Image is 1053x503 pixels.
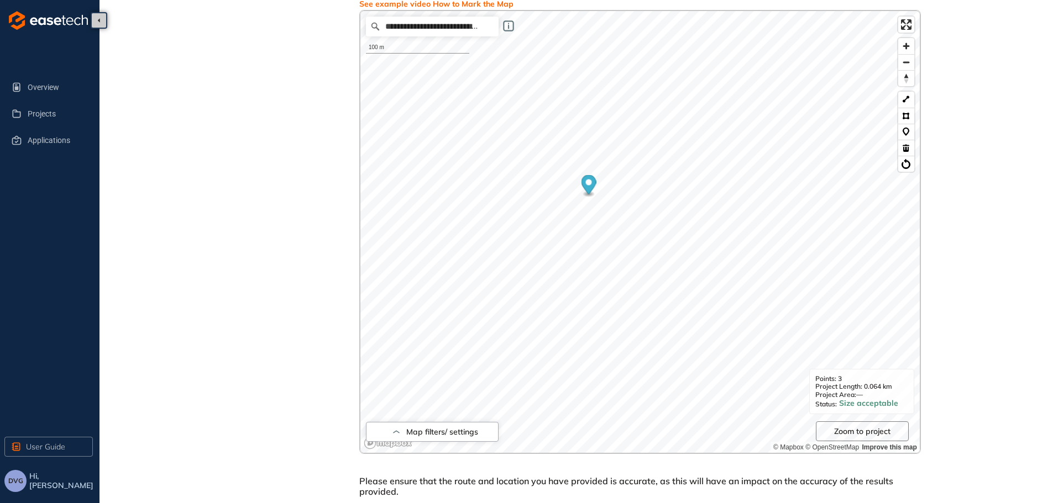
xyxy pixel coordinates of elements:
[862,443,916,451] a: Improve this map
[26,441,65,453] span: User Guide
[29,472,95,490] span: Hi, [PERSON_NAME]
[898,108,914,124] button: Polygon tool (p)
[9,11,88,30] img: logo
[28,76,84,98] span: Overview
[366,42,469,54] div: 100 m
[898,71,914,86] span: Reset bearing to north
[898,38,914,54] button: Zoom in
[815,400,839,408] span: Status:
[366,17,499,36] input: Search place...
[815,390,856,399] span: Project Area:
[898,54,914,70] button: Zoom out
[366,422,499,442] button: Map filters/ settings
[8,477,23,485] span: DVG
[816,421,909,441] button: Zoom to project
[805,443,859,451] a: OpenStreetMap
[898,17,914,33] button: Enter fullscreen
[815,383,908,390] span: Project Length: 0.064 km
[360,11,920,453] canvas: Map
[581,174,596,197] div: Map marker
[28,129,84,151] span: Applications
[839,399,898,408] span: Size acceptable
[28,103,84,125] span: Projects
[834,427,890,436] span: Zoom to project
[898,124,914,140] button: Marker tool (m)
[4,437,93,457] button: User Guide
[4,470,27,492] button: DVG
[364,437,412,449] a: Mapbox logo
[815,375,908,383] span: Points: 3
[406,427,478,437] span: Map filters/ settings
[773,443,804,451] a: Mapbox
[898,92,914,108] button: LineString tool (l)
[856,390,863,399] span: —
[898,55,914,70] span: Zoom out
[898,70,914,86] button: Reset bearing to north
[898,140,914,156] button: Delete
